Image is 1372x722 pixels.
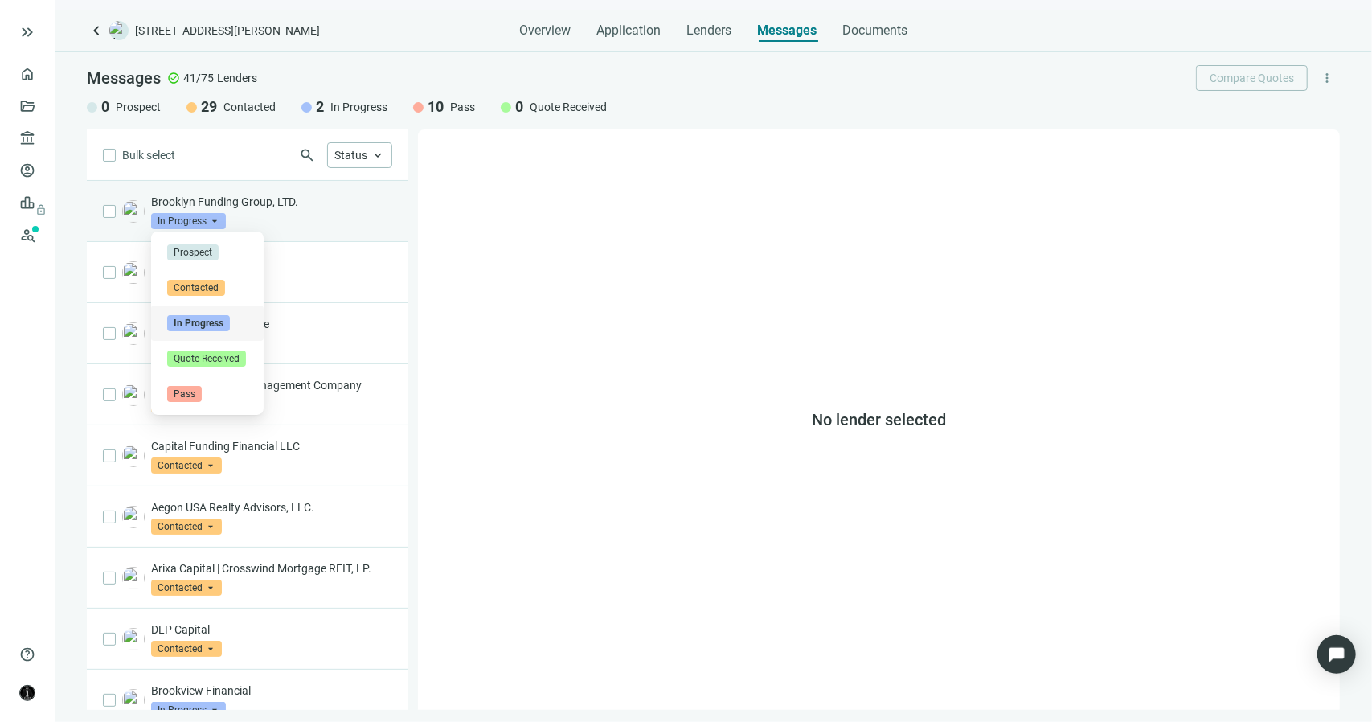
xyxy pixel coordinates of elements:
[418,129,1340,710] div: No lender selected
[530,99,607,115] span: Quote Received
[201,97,217,117] span: 29
[109,21,129,40] img: deal-logo
[151,580,222,596] span: Contacted
[1196,65,1308,91] button: Compare Quotes
[428,97,444,117] span: 10
[122,628,145,650] img: e1adfaf1-c1e5-4a27-8d0e-77d95da5e3c5
[101,97,109,117] span: 0
[151,457,222,474] span: Contacted
[686,23,731,39] span: Lenders
[316,97,324,117] span: 2
[122,445,145,467] img: fbdd08b6-56de-46ac-9541-b7da2f270366
[151,621,392,638] p: DLP Capital
[299,147,315,163] span: search
[1317,635,1356,674] div: Open Intercom Messenger
[1320,71,1334,85] span: more_vert
[122,146,175,164] span: Bulk select
[122,506,145,528] img: a69f3eab-5229-4df6-b840-983cd4e2be87
[20,686,35,700] img: avatar
[87,68,161,88] span: Messages
[151,702,226,718] span: In Progress
[167,386,202,402] span: Pass
[596,23,661,39] span: Application
[515,97,523,117] span: 0
[19,646,35,663] span: help
[519,23,571,39] span: Overview
[135,23,320,39] span: [STREET_ADDRESS][PERSON_NAME]
[167,244,219,260] span: Prospect
[151,255,392,271] p: Sherpa Capital Group
[223,99,276,115] span: Contacted
[167,351,246,367] span: Quote Received
[122,384,145,406] img: 32e5d180-2127-473a-99f0-b7ac69551aa4
[167,280,225,296] span: Contacted
[151,499,392,515] p: Aegon USA Realty Advisors, LLC.
[217,70,257,86] span: Lenders
[122,200,145,223] img: d516688d-b521-4b25-99d3-360c42d391bb
[151,316,392,332] p: Axiom Capital Resource
[122,322,145,345] img: 24d43aff-89e2-4992-b51a-c358918be0bb
[122,261,145,284] img: 507ab297-7134-4cf9-a5d5-df901da1d439
[151,560,392,576] p: Arixa Capital | Crosswind Mortgage REIT, LP.
[330,99,387,115] span: In Progress
[334,149,367,162] span: Status
[183,70,214,86] span: 41/75
[122,689,145,712] img: f11a60fd-477f-48d3-8113-3e2f32cc161d
[167,72,180,84] span: check_circle
[18,23,37,42] button: keyboard_double_arrow_right
[151,377,392,393] p: Kairos Investment Management Company
[1314,65,1340,91] button: more_vert
[371,148,385,162] span: keyboard_arrow_up
[151,438,392,454] p: Capital Funding Financial LLC
[151,213,226,229] span: In Progress
[151,683,392,699] p: Brookview Financial
[167,315,230,331] span: In Progress
[450,99,475,115] span: Pass
[151,519,222,535] span: Contacted
[116,99,161,115] span: Prospect
[122,567,145,589] img: 0c9b2d4a-98ba-4e36-8530-f38f772aa478
[151,194,392,210] p: Brooklyn Funding Group, LTD.
[757,23,817,38] span: Messages
[842,23,907,39] span: Documents
[151,641,222,657] span: Contacted
[87,21,106,40] a: keyboard_arrow_left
